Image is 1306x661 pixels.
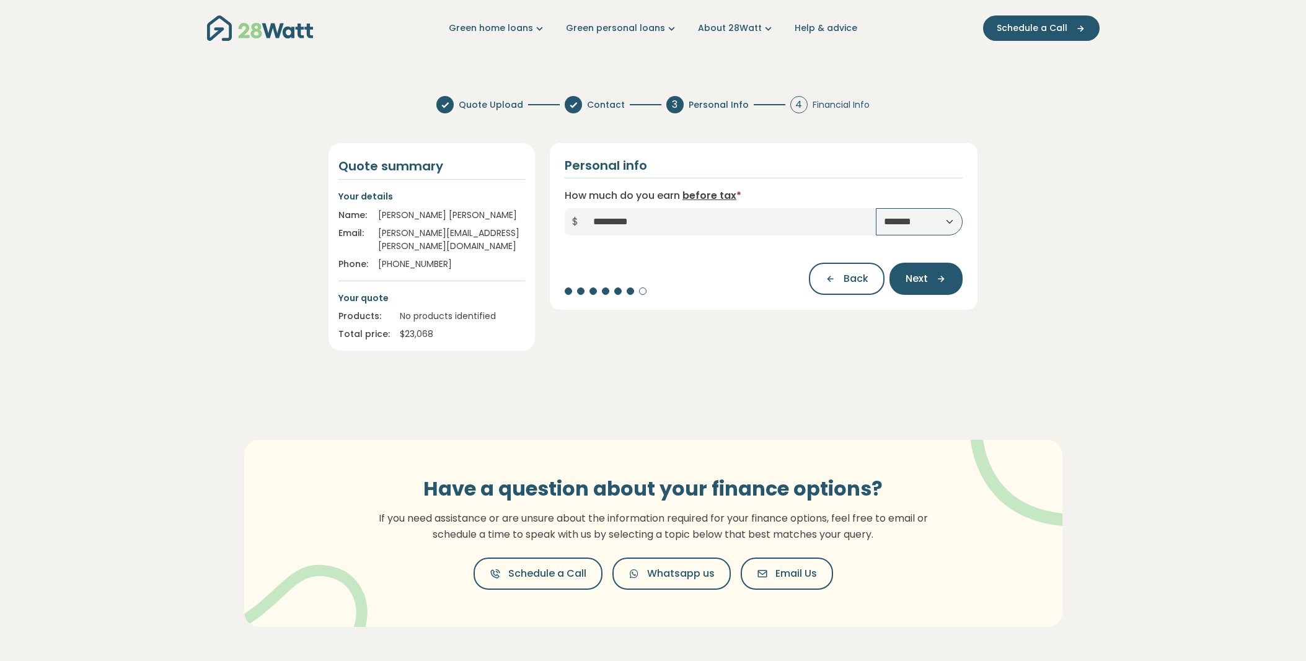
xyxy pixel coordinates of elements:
p: Your quote [338,291,525,305]
span: Financial Info [813,98,870,112]
div: [PHONE_NUMBER] [378,258,525,271]
iframe: Chat Widget [1244,602,1306,661]
h3: Have a question about your finance options? [371,477,935,501]
span: Next [906,271,928,286]
p: If you need assistance or are unsure about the information required for your finance options, fee... [371,510,935,542]
span: How much do you earn [565,188,736,203]
span: Back [844,271,868,286]
button: Email Us [741,558,833,590]
span: Contact [587,98,625,112]
span: $ [565,208,586,235]
p: Your details [338,190,525,203]
span: Personal Info [689,98,749,112]
img: vector [938,406,1100,527]
a: About 28Watt [698,22,775,35]
a: Help & advice [795,22,857,35]
h4: Quote summary [338,158,525,174]
div: Products: [338,310,390,323]
img: vector [236,533,368,657]
a: Green home loans [449,22,546,35]
a: Green personal loans [566,22,678,35]
button: Schedule a Call [474,558,602,590]
button: Back [809,263,885,295]
div: 3 [666,96,684,113]
span: Email Us [775,566,817,581]
div: $ 23,068 [400,328,525,341]
button: Next [889,263,963,295]
div: Email: [338,227,368,253]
div: [PERSON_NAME] [PERSON_NAME] [378,209,525,222]
div: Phone: [338,258,368,271]
div: Name: [338,209,368,222]
h2: Personal info [565,158,647,173]
span: Whatsapp us [647,566,715,581]
div: 4 [790,96,808,113]
button: Schedule a Call [983,15,1100,41]
nav: Main navigation [207,12,1100,44]
div: No products identified [400,310,525,323]
div: Total price: [338,328,390,341]
button: Whatsapp us [612,558,731,590]
div: [PERSON_NAME][EMAIL_ADDRESS][PERSON_NAME][DOMAIN_NAME] [378,227,525,253]
span: Quote Upload [459,98,523,112]
span: Schedule a Call [508,566,586,581]
span: Schedule a Call [997,22,1067,35]
img: 28Watt [207,15,313,41]
span: before tax [682,188,736,203]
